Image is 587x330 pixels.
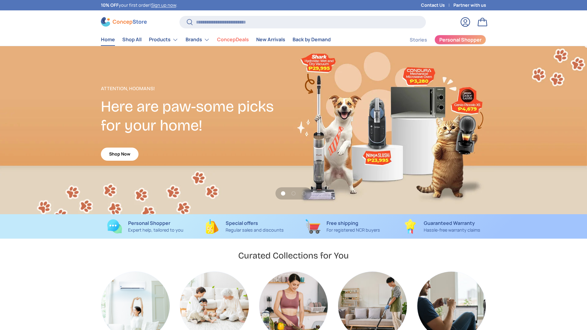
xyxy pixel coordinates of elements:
a: Special offers Regular sales and discounts [200,219,289,234]
h2: Curated Collections for You [238,250,349,261]
nav: Primary [101,34,331,46]
strong: Free shipping [327,220,358,226]
strong: Guaranteed Warranty [424,220,475,226]
span: Personal Shopper [439,37,482,42]
a: Partner with us [453,2,486,9]
a: New Arrivals [256,34,285,46]
a: Sign up now [151,2,176,8]
nav: Secondary [395,34,486,46]
strong: Special offers [226,220,258,226]
a: Back by Demand [293,34,331,46]
a: Home [101,34,115,46]
p: Attention, Hoomans! [101,85,293,92]
p: your first order! . [101,2,177,9]
p: Hassle-free warranty claims [424,227,480,233]
a: Guaranteed Warranty Hassle-free warranty claims [397,219,486,234]
img: ConcepStore [101,17,147,27]
a: Shop Now [101,148,138,161]
a: Stories [410,34,427,46]
a: Brands [186,34,210,46]
a: Personal Shopper [434,35,486,45]
summary: Brands [182,34,213,46]
h2: Here are paw-some picks for your home! [101,97,293,135]
strong: Personal Shopper [128,220,170,226]
summary: Products [145,34,182,46]
a: Contact Us [421,2,453,9]
p: Expert help, tailored to you [128,227,183,233]
a: ConcepDeals [217,34,249,46]
a: Shop All [122,34,142,46]
p: For registered NCR buyers [327,227,380,233]
a: Products [149,34,178,46]
a: Free shipping For registered NCR buyers [298,219,387,234]
strong: 10% OFF [101,2,119,8]
a: Personal Shopper Expert help, tailored to you [101,219,190,234]
p: Regular sales and discounts [226,227,284,233]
